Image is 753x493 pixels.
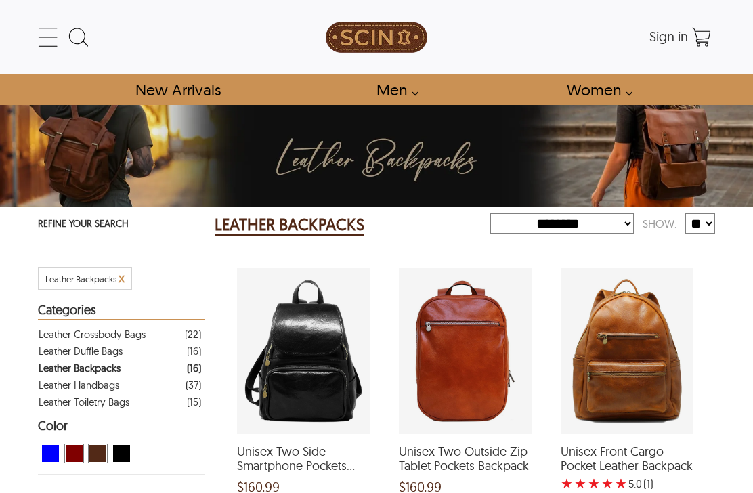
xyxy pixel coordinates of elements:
a: Filter Leather Duffle Bags [39,343,201,360]
div: View Maroon Leather Backpacks [64,444,84,463]
a: Sign in [649,33,688,43]
a: Filter Leather Handbags [39,377,201,393]
div: ( 16 ) [187,360,201,377]
a: SCIN [263,7,490,68]
div: ( 16 ) [187,343,201,360]
span: Filter Leather Backpacks [45,274,116,284]
div: Leather Toiletry Bags [39,393,129,410]
div: ( 22 ) [185,326,201,343]
label: 2 rating [574,477,586,490]
span: ) [643,477,653,490]
span: Unisex Two Side Smartphone Pockets Backpack [237,444,370,473]
span: Sign in [649,28,688,45]
label: 5 rating [615,477,627,490]
span: x [119,270,125,286]
div: Show: [634,212,685,236]
h2: LEATHER BACKPACKS [215,214,364,236]
a: Shop Women Leather Jackets [551,74,640,105]
span: Unisex Two Outside Zip Tablet Pockets Backpack [399,444,532,473]
div: Heading Filter Leather Backpacks by Categories [38,303,205,320]
label: 5.0 [628,477,642,490]
span: (1 [643,477,650,490]
label: 1 rating [561,477,573,490]
a: Filter Leather Backpacks [39,360,201,377]
div: View Brown ( Brand Color ) Leather Backpacks [88,444,108,463]
div: Leather Duffle Bags [39,343,123,360]
div: Leather Handbags [39,377,119,393]
a: Shopping Cart [688,24,715,51]
a: Shop New Arrivals [120,74,236,105]
label: 3 rating [588,477,600,490]
a: Cancel Filter [119,274,125,284]
div: View Black Leather Backpacks [112,444,131,463]
a: shop men's leather jackets [361,74,426,105]
img: SCIN [326,7,427,68]
div: ( 37 ) [186,377,201,393]
p: REFINE YOUR SEARCH [38,214,205,235]
div: ( 15 ) [187,393,201,410]
a: Filter Leather Crossbody Bags [39,326,201,343]
label: 4 rating [601,477,614,490]
div: Leather Crossbody Bags [39,326,146,343]
div: Leather Backpacks 16 Results Found [215,211,490,238]
span: Unisex Front Cargo Pocket Leather Backpack [561,444,693,473]
div: View Blue Leather Backpacks [41,444,60,463]
div: Heading Filter Leather Backpacks by Color [38,419,205,435]
a: Filter Leather Toiletry Bags [39,393,201,410]
div: Leather Backpacks [39,360,121,377]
